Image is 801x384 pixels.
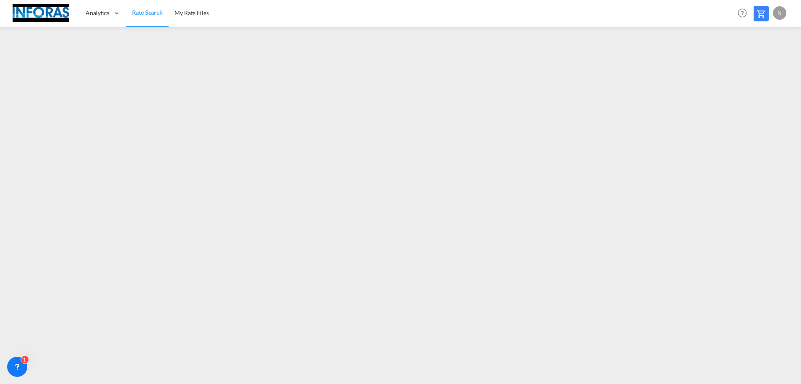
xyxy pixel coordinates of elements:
[132,9,163,16] span: Rate Search
[174,9,209,16] span: My Rate Files
[773,6,786,20] div: N
[735,6,749,20] span: Help
[735,6,754,21] div: Help
[86,9,109,17] span: Analytics
[13,4,69,23] img: eff75c7098ee11eeb65dd1c63e392380.jpg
